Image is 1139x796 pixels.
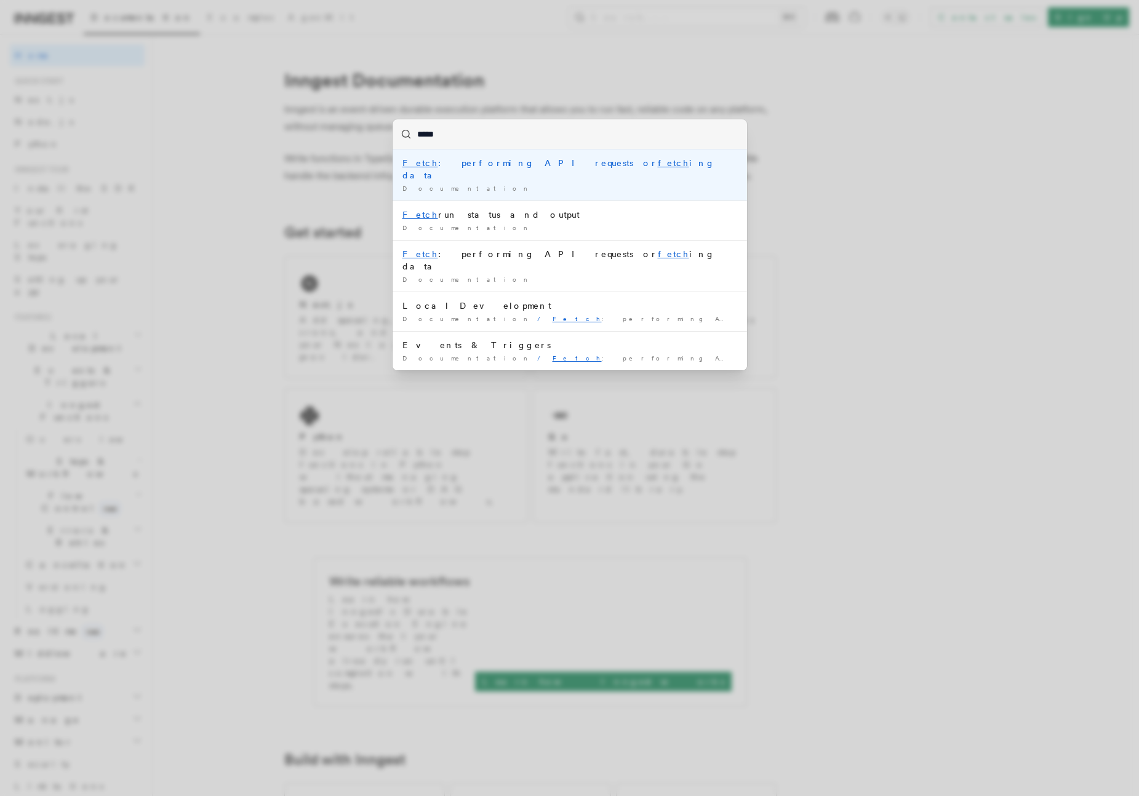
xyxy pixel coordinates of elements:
mark: Fetch [553,354,602,362]
span: Documentation [402,276,532,283]
span: Documentation [402,354,532,362]
div: Local Development [402,300,737,312]
div: Events & Triggers [402,339,737,351]
div: run status and output [402,209,737,221]
span: Documentation [402,185,532,192]
mark: Fetch [553,315,602,322]
span: / [537,354,548,362]
span: Documentation [402,224,532,231]
mark: fetch [658,249,689,259]
mark: Fetch [402,158,438,168]
span: / [537,315,548,322]
span: : performing API requests or ing data [553,315,975,322]
div: : performing API requests or ing data [402,157,737,181]
mark: Fetch [402,210,438,220]
mark: fetch [658,158,689,168]
mark: Fetch [402,249,438,259]
span: Documentation [402,315,532,322]
div: : performing API requests or ing data [402,248,737,273]
span: : performing API requests or ing data [553,354,975,362]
